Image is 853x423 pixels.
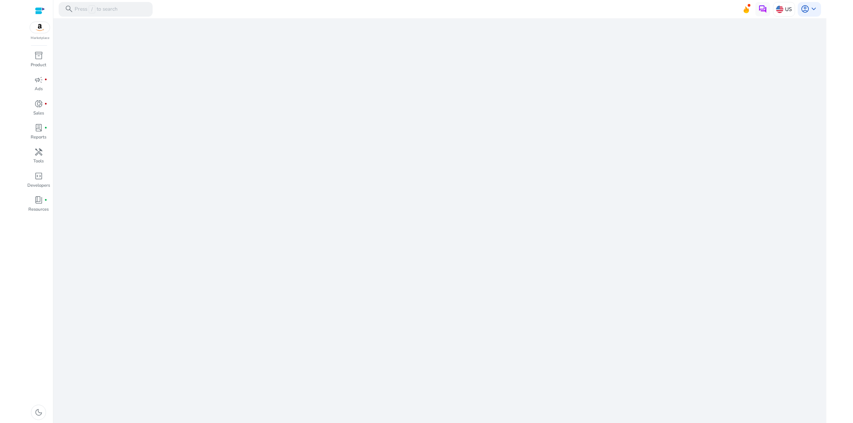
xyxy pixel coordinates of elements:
a: donut_smallfiber_manual_recordSales [27,98,50,122]
span: / [89,5,95,13]
p: Developers [27,182,50,189]
span: donut_small [34,100,43,108]
span: campaign [34,76,43,84]
span: handyman [34,148,43,156]
span: fiber_manual_record [44,126,47,129]
p: Ads [35,86,43,93]
img: us.svg [776,6,783,13]
a: lab_profilefiber_manual_recordReports [27,122,50,146]
p: Press to search [75,5,118,13]
p: Sales [33,110,44,117]
p: Reports [31,134,46,141]
img: amazon.svg [30,22,50,33]
span: dark_mode [34,408,43,417]
span: code_blocks [34,172,43,180]
p: Marketplace [31,36,49,41]
span: inventory_2 [34,51,43,60]
span: fiber_manual_record [44,199,47,202]
span: search [65,5,73,13]
a: handymanTools [27,146,50,170]
span: fiber_manual_record [44,78,47,81]
span: account_circle [801,5,809,13]
span: lab_profile [34,123,43,132]
span: fiber_manual_record [44,103,47,106]
p: Product [31,62,46,69]
a: book_4fiber_manual_recordResources [27,194,50,218]
p: US [785,3,792,15]
p: Tools [33,158,44,165]
p: Resources [28,206,49,213]
a: campaignfiber_manual_recordAds [27,74,50,98]
span: book_4 [34,196,43,204]
span: keyboard_arrow_down [809,5,818,13]
a: code_blocksDevelopers [27,170,50,194]
a: inventory_2Product [27,50,50,74]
